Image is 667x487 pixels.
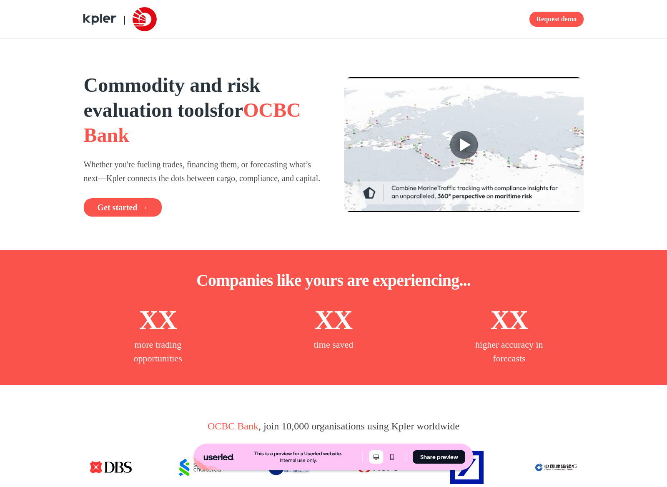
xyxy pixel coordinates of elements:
[116,338,200,365] p: more trading opportunities
[467,338,551,365] p: higher accuracy in forecasts
[208,419,459,434] p: , join 10,000 organisations using Kpler worldwide
[123,14,125,25] span: |
[314,338,354,351] p: time saved
[280,457,317,464] div: Internal use only.
[413,450,465,464] button: Share preview
[84,198,162,217] button: Get started →
[84,74,261,121] strong: Commodity and risk evaluation tools
[369,450,384,464] button: Desktop mode
[84,158,323,185] p: Whether you're fueling trades, financing them, or forecasting what’s next—Kpler connects the dots...
[315,303,352,338] p: XX
[529,12,584,27] button: Request demo
[208,421,258,431] span: OCBC Bank
[139,303,177,338] p: XX
[490,303,528,338] p: XX
[196,270,471,291] p: Companies like yours are experiencing...
[84,73,323,148] h1: for
[254,450,342,457] div: This is a preview for a Userled website.
[385,450,399,464] button: Mobile mode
